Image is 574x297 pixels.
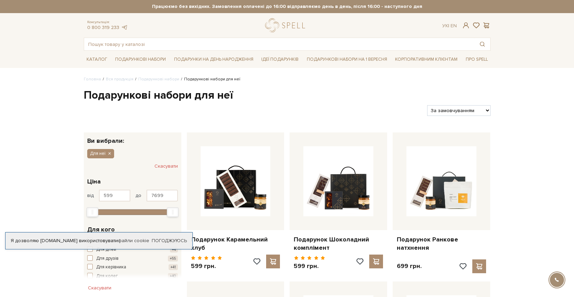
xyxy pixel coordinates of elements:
span: до [135,192,141,199]
button: Скасувати [154,161,178,172]
p: 599 грн. [294,262,325,270]
input: Пошук товару у каталозі [84,38,474,50]
a: Подарунок Ранкове натхнення [397,236,486,252]
a: Головна [84,77,101,82]
div: Ви вибрали: [84,132,181,144]
strong: Працюємо без вихідних. Замовлення оплачені до 16:00 відправляємо день в день, після 16:00 - насту... [84,3,491,10]
input: Ціна [147,190,178,201]
span: від [87,192,94,199]
a: Погоджуюсь [152,238,187,244]
h1: Подарункові набори для неї [84,88,491,103]
a: Подарункові набори на 1 Вересня [304,53,390,65]
a: Вся продукція [106,77,133,82]
a: Ідеї подарунків [259,54,301,65]
input: Ціна [99,190,130,201]
a: Подарунок Шоколадний комплімент [294,236,383,252]
li: Подарункові набори для неї [179,76,240,82]
span: +40 [168,273,178,279]
span: Для дітей [96,246,116,253]
button: Для друзів +55 [87,255,178,262]
button: Для неї [87,149,114,158]
span: Ціна [87,177,101,186]
span: | [448,23,449,29]
span: Для колег [96,273,118,280]
div: Я дозволяю [DOMAIN_NAME] використовувати [6,238,192,244]
button: Для керівника +41 [87,264,178,271]
a: Подарункові набори [112,54,169,65]
span: +41 [169,264,178,270]
button: Для колег +40 [87,273,178,280]
a: telegram [121,24,128,30]
span: +4 [170,247,178,253]
span: +55 [168,256,178,261]
div: Max [167,207,179,217]
div: Ук [442,23,457,29]
a: En [451,23,457,29]
a: Про Spell [463,54,491,65]
a: Корпоративним клієнтам [392,53,460,65]
button: Пошук товару у каталозі [474,38,490,50]
span: Для кого [87,225,115,234]
span: Для неї [90,150,105,157]
button: Для дітей +4 [87,246,178,253]
div: Min [87,207,98,217]
span: Для друзів [96,255,119,262]
a: файли cookie [118,238,149,244]
a: Подарункові набори [138,77,179,82]
p: 699 грн. [397,262,422,270]
span: Для керівника [96,264,126,271]
a: 0 800 319 233 [87,24,119,30]
p: 599 грн. [191,262,222,270]
a: Каталог [84,54,110,65]
a: logo [265,18,308,32]
span: Консультація: [87,20,128,24]
button: Скасувати [84,283,115,294]
a: Подарунки на День народження [171,54,256,65]
a: Подарунок Карамельний клуб [191,236,280,252]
